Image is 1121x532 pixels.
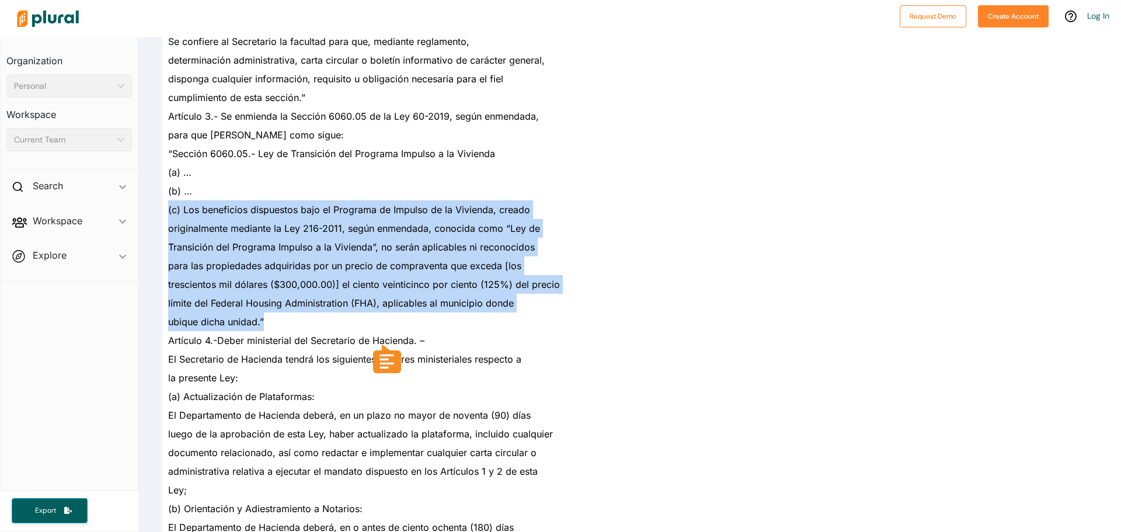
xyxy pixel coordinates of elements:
[168,447,537,458] span: documento relacionado, así como redactar e implementar cualquier carta circular o
[168,54,545,66] span: determinación administrativa, carta circular o boletín informativo de carácter general,
[168,335,424,346] span: Artículo 4.-Deber ministerial del Secretario de Hacienda. –
[168,428,553,440] span: luego de la aprobación de esta Ley, haber actualizado la plataforma, incluido cualquier
[168,204,530,215] span: (c) Los beneficios dispuestos bajo el Programa de Impulso de la Vivienda, creado
[168,279,560,290] span: trescientos mil dólares ($300,000.00)] el ciento veinticinco por ciento (125%) del precio
[168,409,531,421] span: El Departamento de Hacienda deberá, en un plazo no mayor de noventa (90) días
[168,129,344,141] span: para que [PERSON_NAME] como sigue:
[168,297,514,309] span: límite del Federal Housing Administration (FHA), aplicables al municipio donde
[168,92,305,103] span: cumplimiento de esta sección.”
[168,503,363,514] span: (b) Orientación y Adiestramiento a Notarios:
[168,148,495,159] span: “Sección 6060.05.- Ley de Transición del Programa Impulso a la Vivienda
[168,110,539,122] span: Artículo 3.- Se enmienda la Sección 6060.05 de la Ley 60-2019, según enmendada,
[168,260,521,272] span: para las propiedades adquiridas por un precio de compraventa que exceda [los
[14,134,113,146] div: Current Team
[978,5,1049,27] button: Create Account
[168,73,503,85] span: disponga cualquier información, requisito u obligación necesaria para el fiel
[168,316,264,328] span: ubique dicha unidad.”
[168,372,238,384] span: la presente Ley:
[978,9,1049,22] a: Create Account
[168,465,538,477] span: administrativa relativa a ejecutar el mandato dispuesto en los Artículos 1 y 2 de esta
[168,353,521,365] span: El Secretario de Hacienda tendrá los siguientes deberes ministeriales respecto a
[12,498,88,523] button: Export
[14,80,113,92] div: Personal
[168,185,192,197] span: (b) …
[33,179,63,192] h2: Search
[1087,11,1109,21] a: Log In
[168,391,315,402] span: (a) Actualización de Plataformas:
[6,44,132,69] h3: Organization
[168,36,469,47] span: Se confiere al Secretario la facultad para que, mediante reglamento,
[900,5,966,27] button: Request Demo
[27,506,64,516] span: Export
[900,9,966,22] a: Request Demo
[168,241,535,253] span: Transición del Programa Impulso a la Vivienda”, no serán aplicables ni reconocidos
[168,222,540,234] span: originalmente mediante la Ley 216-2011, según enmendada, conocida como “Ley de
[6,98,132,123] h3: Workspace
[168,166,192,178] span: (a) …
[168,484,187,496] span: Ley;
